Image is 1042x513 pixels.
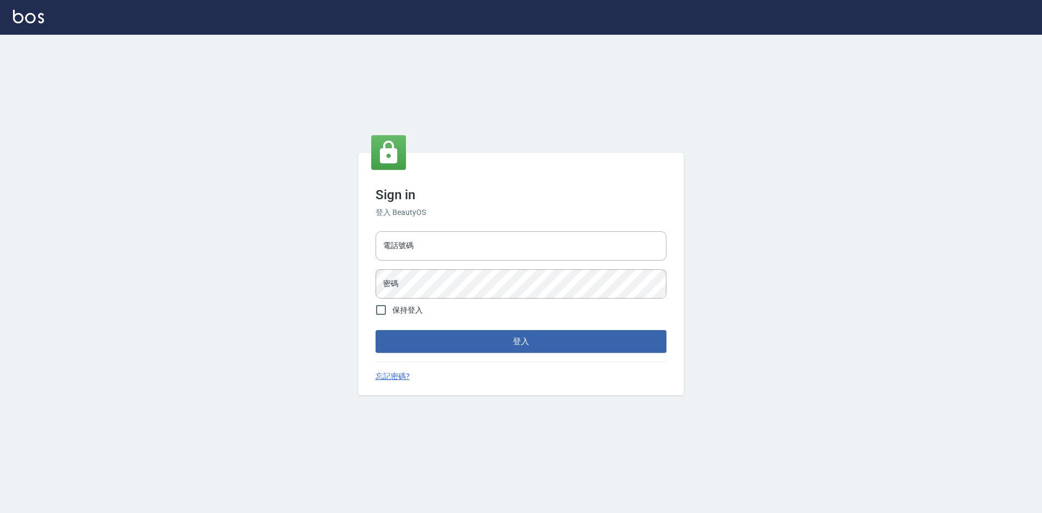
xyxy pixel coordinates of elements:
h3: Sign in [376,187,666,202]
img: Logo [13,10,44,23]
button: 登入 [376,330,666,353]
a: 忘記密碼? [376,371,410,382]
h6: 登入 BeautyOS [376,207,666,218]
span: 保持登入 [392,305,423,316]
